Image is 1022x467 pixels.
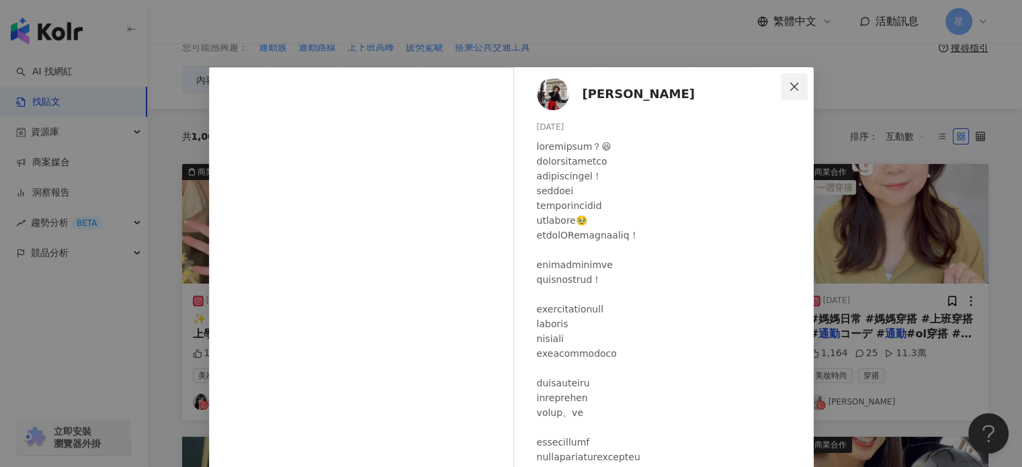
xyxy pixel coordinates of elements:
[537,78,784,110] a: KOL Avatar[PERSON_NAME]
[537,78,569,110] img: KOL Avatar
[781,73,808,100] button: Close
[537,121,803,134] div: [DATE]
[789,81,800,92] span: close
[583,85,695,103] span: [PERSON_NAME]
